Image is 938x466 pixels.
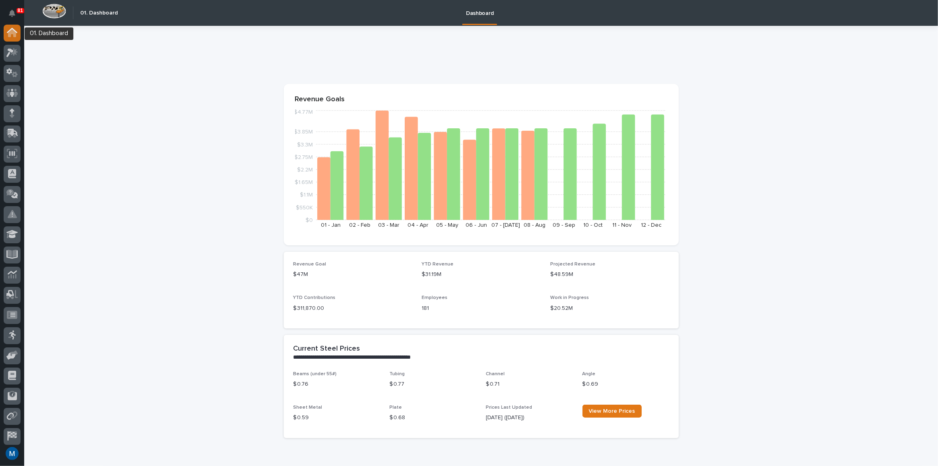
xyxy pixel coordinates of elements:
[422,270,541,279] p: $31.19M
[80,10,118,17] h2: 01. Dashboard
[422,295,447,300] span: Employees
[10,10,21,23] div: Notifications81
[294,110,313,115] tspan: $4.77M
[550,304,669,313] p: $20.52M
[390,372,405,376] span: Tubing
[294,155,313,160] tspan: $2.75M
[293,345,360,353] h2: Current Steel Prices
[408,222,428,228] text: 04 - Apr
[295,95,668,104] p: Revenue Goals
[293,304,412,313] p: $ 311,870.00
[550,270,669,279] p: $48.59M
[552,222,575,228] text: 09 - Sep
[300,192,313,198] tspan: $1.1M
[306,217,313,223] tspan: $0
[491,222,520,228] text: 07 - [DATE]
[4,5,21,22] button: Notifications
[390,380,476,389] p: $ 0.77
[550,262,595,267] span: Projected Revenue
[466,222,487,228] text: 06 - Jun
[422,304,541,313] p: 181
[293,405,322,410] span: Sheet Metal
[486,405,532,410] span: Prices Last Updated
[294,130,313,135] tspan: $3.85M
[390,405,402,410] span: Plate
[582,405,642,418] a: View More Prices
[293,262,327,267] span: Revenue Goal
[4,445,21,462] button: users-avatar
[612,222,632,228] text: 11 - Nov
[486,380,573,389] p: $ 0.71
[296,205,313,211] tspan: $550K
[378,222,399,228] text: 03 - Mar
[320,222,340,228] text: 01 - Jan
[295,180,313,186] tspan: $1.65M
[486,372,505,376] span: Channel
[42,4,66,19] img: Workspace Logo
[582,372,596,376] span: Angle
[293,372,337,376] span: Beams (under 55#)
[297,142,313,148] tspan: $3.3M
[390,414,476,422] p: $ 0.68
[349,222,370,228] text: 02 - Feb
[641,222,661,228] text: 12 - Dec
[589,408,635,414] span: View More Prices
[422,262,453,267] span: YTD Revenue
[18,8,23,13] p: 81
[293,270,412,279] p: $47M
[486,414,573,422] p: [DATE] ([DATE])
[524,222,545,228] text: 08 - Aug
[582,380,669,389] p: $ 0.69
[297,167,313,173] tspan: $2.2M
[436,222,458,228] text: 05 - May
[293,414,380,422] p: $ 0.59
[293,380,380,389] p: $ 0.76
[583,222,603,228] text: 10 - Oct
[293,295,336,300] span: YTD Contributions
[550,295,589,300] span: Work in Progress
